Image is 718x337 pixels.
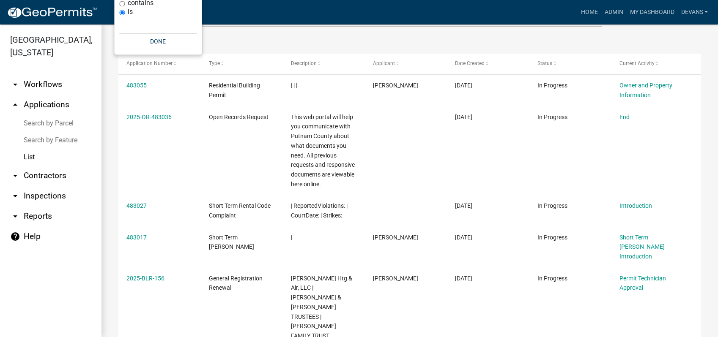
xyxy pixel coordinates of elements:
a: 483055 [126,82,147,89]
span: Short Term Rental Code Complaint [208,202,270,219]
span: 09/23/2025 [455,114,472,120]
a: 2025-OR-483036 [126,114,172,120]
span: Billy Batchelor [373,275,418,282]
span: This web portal will help you communicate with Putnam County about what documents you need. All p... [291,114,355,188]
span: Description [291,60,317,66]
a: 483017 [126,234,147,241]
span: In Progress [537,82,567,89]
span: In Progress [537,202,567,209]
i: arrow_drop_up [10,100,20,110]
a: Owner and Property Information [619,82,672,98]
span: Residential Building Permit [208,82,260,98]
datatable-header-cell: Description [283,54,365,74]
span: Short Term Rental Registration [208,234,254,250]
span: In Progress [537,114,567,120]
datatable-header-cell: Application Number [118,54,200,74]
span: | [291,234,292,241]
i: arrow_drop_down [10,79,20,90]
a: Permit Technician Approval [619,275,666,291]
span: 09/23/2025 [455,275,472,282]
span: Current Activity [619,60,655,66]
span: In Progress [537,234,567,241]
a: Home [577,4,601,20]
datatable-header-cell: Applicant [365,54,447,74]
span: Status [537,60,552,66]
a: 483027 [126,202,147,209]
a: My Dashboard [626,4,677,20]
span: General Registration Renewal [208,275,262,291]
a: devans [677,4,711,20]
i: arrow_drop_down [10,191,20,201]
a: 2025-BLR-156 [126,275,164,282]
a: Introduction [619,202,652,209]
i: help [10,231,20,242]
span: Andre Owens [373,234,418,241]
datatable-header-cell: Status [529,54,611,74]
a: End [619,114,630,120]
span: Type [208,60,219,66]
span: 09/23/2025 [455,202,472,209]
a: Short Term [PERSON_NAME] Introduction [619,234,665,260]
span: | ReportedViolations: | CourtDate: | Strikes: [291,202,348,219]
datatable-header-cell: Type [200,54,282,74]
span: 09/23/2025 [455,234,472,241]
span: Date Created [455,60,485,66]
i: arrow_drop_down [10,171,20,181]
label: is [128,8,133,15]
datatable-header-cell: Current Activity [611,54,693,74]
span: 09/23/2025 [455,82,472,89]
span: Open Records Request [208,114,268,120]
span: Applicant [373,60,395,66]
span: In Progress [537,275,567,282]
a: Admin [601,4,626,20]
span: lynn wagner [373,82,418,89]
i: arrow_drop_down [10,211,20,221]
span: | | | [291,82,297,89]
button: Done [119,34,197,49]
span: Application Number [126,60,173,66]
datatable-header-cell: Date Created [447,54,529,74]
